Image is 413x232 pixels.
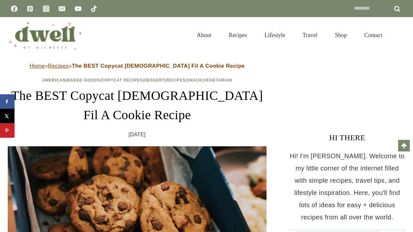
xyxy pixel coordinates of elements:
[8,2,21,15] a: Facebook
[220,24,256,46] a: Recipes
[87,2,100,15] a: TikTok
[55,2,68,15] a: Email
[101,78,143,82] a: Copycat Recipes
[188,24,220,46] a: About
[8,86,267,125] h1: The BEST Copycat [DEMOGRAPHIC_DATA] Fil A Cookie Recipe
[48,63,68,69] a: Recipes
[294,24,326,46] a: Travel
[129,130,146,140] time: [DATE]
[67,78,100,82] a: Baked Goods
[144,78,165,82] a: Dessert
[72,2,85,15] a: YouTube
[72,63,245,69] strong: The BEST Copycat [DEMOGRAPHIC_DATA] Fil A Cookie Recipe
[187,78,202,82] a: Snack
[326,24,356,46] a: Shop
[398,140,410,151] a: Scroll to top
[356,24,391,46] a: Contact
[289,150,405,223] p: Hi! I'm [PERSON_NAME]. Welcome to my little corner of the internet filled with simple recipes, tr...
[204,78,232,82] a: Vegetarian
[394,30,405,41] button: View Search Form
[8,20,82,50] img: DWELL by michelle
[188,24,391,46] nav: Primary Navigation
[289,132,405,143] h3: HI THERE
[42,78,232,82] span: | | | | | |
[40,2,53,15] a: Instagram
[42,78,66,82] a: American
[166,78,186,82] a: Recipes
[30,63,45,69] a: Home
[256,24,294,46] a: Lifestyle
[24,2,36,15] a: Pinterest
[30,63,245,69] span: » »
